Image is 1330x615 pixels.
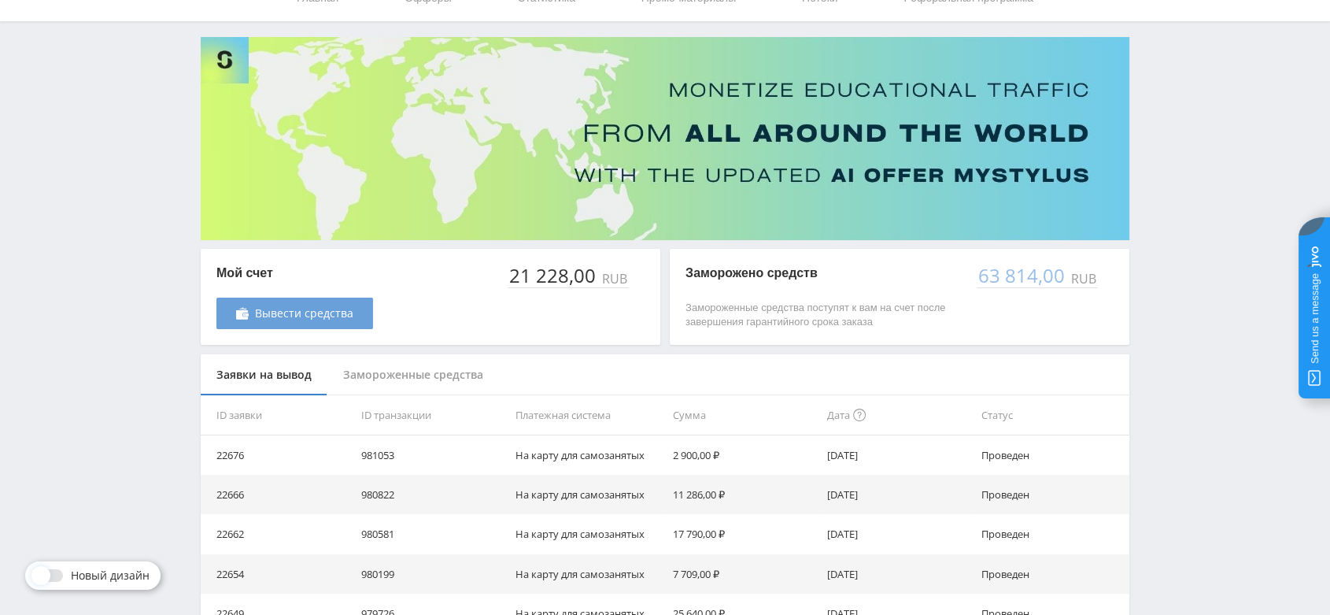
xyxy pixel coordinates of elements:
[821,514,975,554] td: [DATE]
[666,395,820,435] th: Сумма
[666,514,820,554] td: 17 790,00 ₽
[509,554,666,594] td: На карту для самозанятых
[355,554,509,594] td: 980199
[216,298,373,329] a: Вывести средства
[975,554,1129,594] td: Проведен
[201,354,327,396] div: Заявки на вывод
[201,37,1129,240] img: Banner
[355,514,509,554] td: 980581
[201,475,355,514] td: 22666
[975,435,1129,475] td: Проведен
[508,265,599,287] div: 21 228,00
[509,475,666,514] td: На карту для самозанятых
[666,435,820,475] td: 2 900,00 ₽
[71,569,150,582] span: Новый дизайн
[1068,272,1098,286] div: RUB
[599,272,629,286] div: RUB
[821,554,975,594] td: [DATE]
[327,354,499,396] div: Замороженные средства
[255,307,353,320] span: Вывести средства
[355,475,509,514] td: 980822
[975,475,1129,514] td: Проведен
[355,435,509,475] td: 981053
[685,301,961,329] p: Замороженные средства поступят к вам на счет после завершения гарантийного срока заказа
[509,435,666,475] td: На карту для самозанятых
[509,514,666,554] td: На карту для самозанятых
[821,475,975,514] td: [DATE]
[201,514,355,554] td: 22662
[821,435,975,475] td: [DATE]
[821,395,975,435] th: Дата
[975,514,1129,554] td: Проведен
[355,395,509,435] th: ID транзакции
[685,265,961,282] p: Заморожено средств
[216,265,373,282] p: Мой счет
[201,435,355,475] td: 22676
[975,395,1129,435] th: Статус
[201,395,355,435] th: ID заявки
[666,554,820,594] td: 7 709,00 ₽
[201,554,355,594] td: 22654
[977,265,1068,287] div: 63 814,00
[509,395,666,435] th: Платежная система
[666,475,820,514] td: 11 286,00 ₽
